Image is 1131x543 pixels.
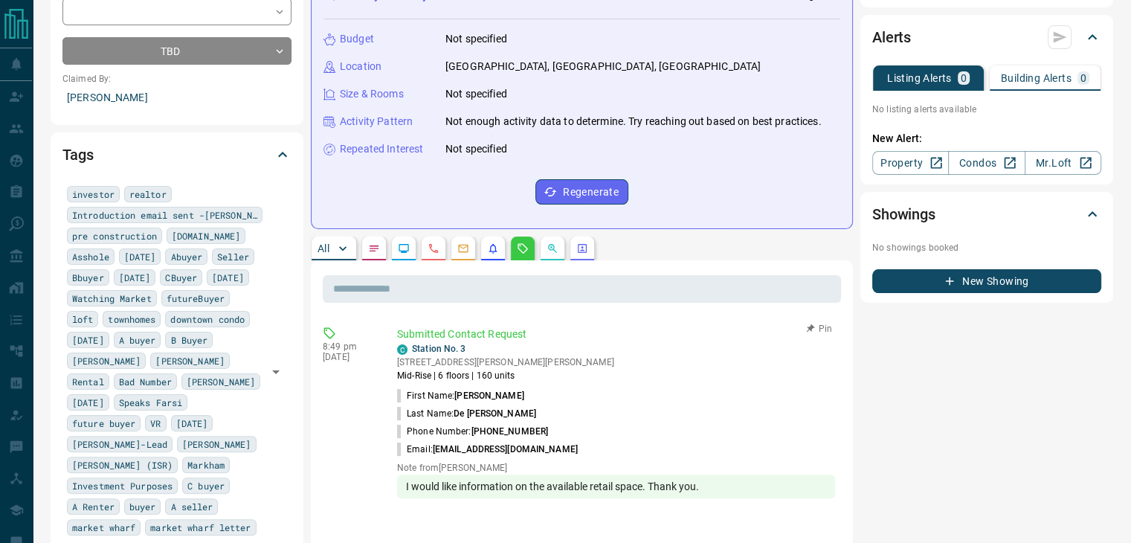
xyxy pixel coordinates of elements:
[454,408,536,419] span: De [PERSON_NAME]
[487,242,499,254] svg: Listing Alerts
[72,270,104,285] span: Bbuyer
[872,103,1101,116] p: No listing alerts available
[872,131,1101,147] p: New Alert:
[397,463,835,473] p: Note from [PERSON_NAME]
[397,389,524,402] p: First Name:
[340,86,404,102] p: Size & Rooms
[170,499,213,514] span: A seller
[412,344,465,354] a: Station No. 3
[119,395,182,410] span: Speaks Farsi
[72,395,104,410] span: [DATE]
[1025,151,1101,175] a: Mr.Loft
[398,242,410,254] svg: Lead Browsing Activity
[167,291,225,306] span: futureBuyer
[187,457,225,472] span: Markham
[397,344,407,355] div: condos.ca
[72,208,257,222] span: Introduction email sent -[PERSON_NAME]
[72,187,115,202] span: investor
[72,353,141,368] span: [PERSON_NAME]
[872,202,935,226] h2: Showings
[323,341,375,352] p: 8:49 pm
[368,242,380,254] svg: Notes
[428,242,439,254] svg: Calls
[119,270,151,285] span: [DATE]
[887,73,952,83] p: Listing Alerts
[872,151,949,175] a: Property
[170,332,207,347] span: B Buyer
[1080,73,1086,83] p: 0
[72,416,135,431] span: future buyer
[129,187,167,202] span: realtor
[397,356,614,369] p: [STREET_ADDRESS][PERSON_NAME][PERSON_NAME]
[535,179,628,205] button: Regenerate
[872,19,1101,55] div: Alerts
[170,249,202,264] span: Abuyer
[471,426,548,437] span: [PHONE_NUMBER]
[517,242,529,254] svg: Requests
[397,443,578,456] p: Email:
[72,228,157,243] span: pre construction
[397,425,548,438] p: Phone Number:
[124,249,156,264] span: [DATE]
[150,520,251,535] span: market wharf letter
[62,137,291,173] div: Tags
[62,86,291,110] p: [PERSON_NAME]
[212,270,244,285] span: [DATE]
[176,416,208,431] span: [DATE]
[72,291,152,306] span: Watching Market
[798,322,841,335] button: Pin
[340,59,381,74] p: Location
[318,243,329,254] p: All
[397,369,614,382] p: Mid-Rise | 6 floors | 160 units
[187,478,225,493] span: C buyer
[170,312,245,327] span: downtown condo
[454,391,523,401] span: [PERSON_NAME]
[872,269,1101,293] button: New Showing
[397,475,835,498] div: I would like information on the available retail space. Thank you.
[182,437,251,452] span: [PERSON_NAME]
[165,270,197,285] span: CBuyer
[62,37,291,65] div: TBD
[872,25,911,49] h2: Alerts
[217,249,249,264] span: Seller
[547,242,558,254] svg: Opportunities
[72,312,93,327] span: loft
[62,143,93,167] h2: Tags
[576,242,588,254] svg: Agent Actions
[172,228,240,243] span: [DOMAIN_NAME]
[948,151,1025,175] a: Condos
[72,499,115,514] span: A Renter
[265,362,286,382] button: Open
[433,444,578,454] span: [EMAIL_ADDRESS][DOMAIN_NAME]
[108,312,155,327] span: townhomes
[187,374,255,389] span: [PERSON_NAME]
[72,520,135,535] span: market wharf
[72,374,104,389] span: Rental
[445,141,507,157] p: Not specified
[150,416,161,431] span: VR
[397,407,536,420] p: Last Name:
[72,249,109,264] span: Asshole
[872,196,1101,232] div: Showings
[340,31,374,47] p: Budget
[397,327,835,342] p: Submitted Contact Request
[1001,73,1072,83] p: Building Alerts
[62,72,291,86] p: Claimed By:
[445,31,507,47] p: Not specified
[119,332,156,347] span: A buyer
[72,457,173,472] span: [PERSON_NAME] (ISR)
[872,241,1101,254] p: No showings booked
[961,73,967,83] p: 0
[445,114,822,129] p: Not enough activity data to determine. Try reaching out based on best practices.
[445,59,761,74] p: [GEOGRAPHIC_DATA], [GEOGRAPHIC_DATA], [GEOGRAPHIC_DATA]
[72,478,173,493] span: Investment Purposes
[445,86,507,102] p: Not specified
[72,332,104,347] span: [DATE]
[119,374,172,389] span: Bad Number
[323,352,375,362] p: [DATE]
[155,353,224,368] span: [PERSON_NAME]
[340,114,413,129] p: Activity Pattern
[340,141,423,157] p: Repeated Interest
[72,437,167,452] span: [PERSON_NAME]-Lead
[457,242,469,254] svg: Emails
